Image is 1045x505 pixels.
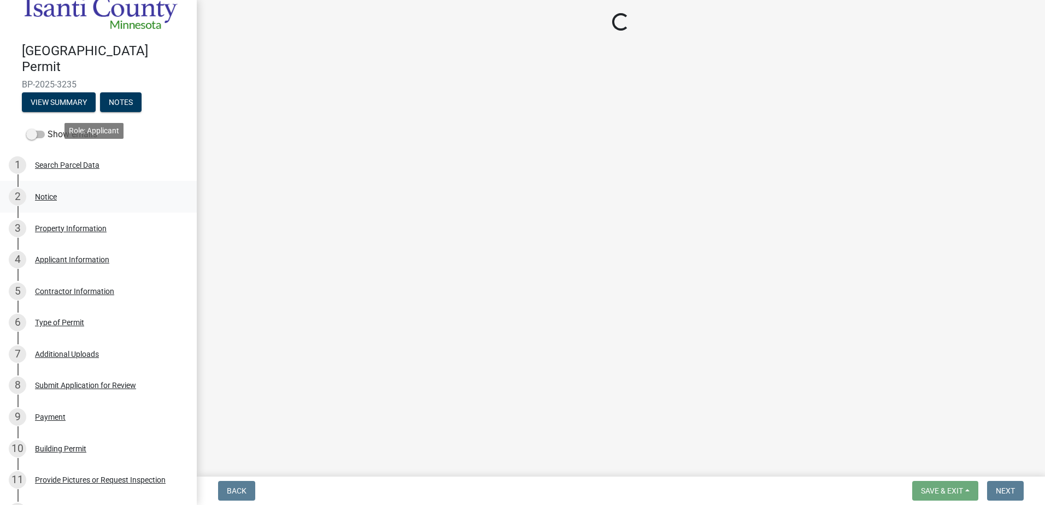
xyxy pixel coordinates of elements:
span: Next [996,486,1015,495]
div: 4 [9,251,26,268]
div: Property Information [35,225,107,232]
div: Contractor Information [35,287,114,295]
div: 8 [9,377,26,394]
div: Notice [35,193,57,201]
button: View Summary [22,92,96,112]
label: Show emails [26,128,97,141]
div: 2 [9,188,26,205]
div: 5 [9,283,26,300]
wm-modal-confirm: Summary [22,98,96,107]
div: Search Parcel Data [35,161,99,169]
div: Provide Pictures or Request Inspection [35,476,166,484]
div: 1 [9,156,26,174]
span: BP-2025-3235 [22,79,175,90]
button: Next [987,481,1024,501]
button: Notes [100,92,142,112]
div: Role: Applicant [64,123,124,139]
div: Building Permit [35,445,86,453]
div: 6 [9,314,26,331]
span: Save & Exit [921,486,963,495]
div: 9 [9,408,26,426]
div: 10 [9,440,26,457]
button: Save & Exit [912,481,978,501]
div: Type of Permit [35,319,84,326]
span: Back [227,486,246,495]
div: Payment [35,413,66,421]
div: Additional Uploads [35,350,99,358]
div: 3 [9,220,26,237]
button: Back [218,481,255,501]
div: Submit Application for Review [35,381,136,389]
h4: [GEOGRAPHIC_DATA] Permit [22,43,188,75]
div: 11 [9,471,26,489]
div: Applicant Information [35,256,109,263]
wm-modal-confirm: Notes [100,98,142,107]
div: 7 [9,345,26,363]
